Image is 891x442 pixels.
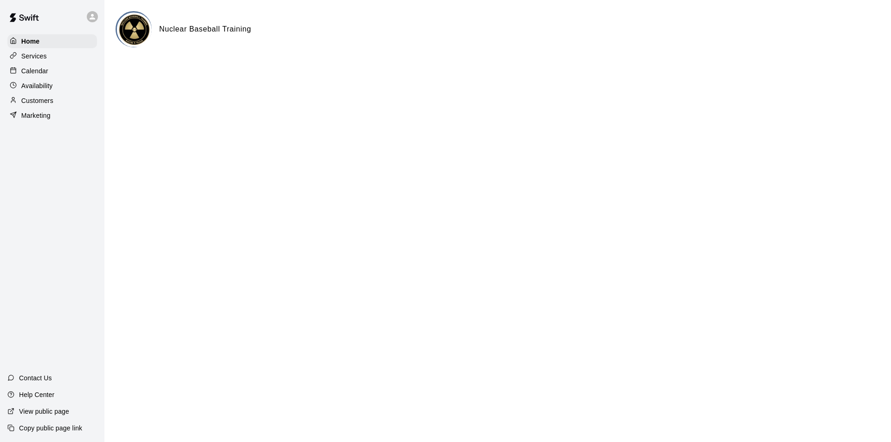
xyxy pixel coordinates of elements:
[117,13,152,47] img: Nuclear Baseball Training logo
[19,407,69,416] p: View public page
[7,94,97,108] a: Customers
[19,373,52,383] p: Contact Us
[21,111,51,120] p: Marketing
[159,23,251,35] h6: Nuclear Baseball Training
[7,79,97,93] a: Availability
[7,34,97,48] a: Home
[19,390,54,399] p: Help Center
[7,64,97,78] a: Calendar
[7,49,97,63] a: Services
[19,423,82,433] p: Copy public page link
[21,66,48,76] p: Calendar
[21,51,47,61] p: Services
[21,96,53,105] p: Customers
[21,81,53,90] p: Availability
[7,109,97,122] a: Marketing
[21,37,40,46] p: Home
